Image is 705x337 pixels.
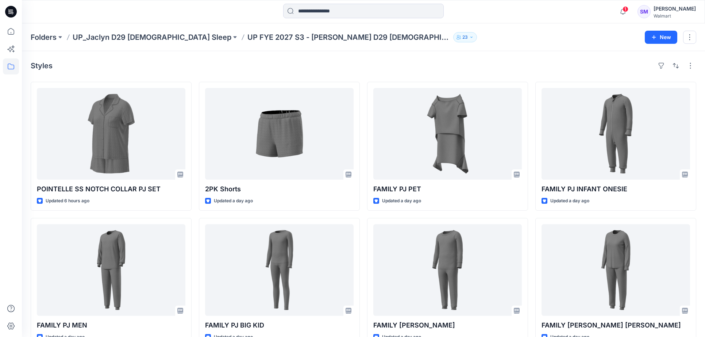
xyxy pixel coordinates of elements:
[623,6,628,12] span: 1
[542,224,690,316] a: FAMILY PJ MISSY
[205,88,354,180] a: 2PK Shorts
[462,33,468,41] p: 23
[637,5,651,18] div: SM
[654,13,696,19] div: Walmart
[37,320,185,330] p: FAMILY PJ MEN
[373,320,522,330] p: FAMILY [PERSON_NAME]
[373,88,522,180] a: FAMILY PJ PET
[73,32,231,42] a: UP_Jaclyn D29 [DEMOGRAPHIC_DATA] Sleep
[453,32,477,42] button: 23
[247,32,450,42] p: UP FYE 2027 S3 - [PERSON_NAME] D29 [DEMOGRAPHIC_DATA] Sleepwear
[654,4,696,13] div: [PERSON_NAME]
[214,197,253,205] p: Updated a day ago
[205,320,354,330] p: FAMILY PJ BIG KID
[382,197,421,205] p: Updated a day ago
[31,32,57,42] a: Folders
[645,31,677,44] button: New
[542,88,690,180] a: FAMILY PJ INFANT ONESIE
[542,320,690,330] p: FAMILY [PERSON_NAME] [PERSON_NAME]
[37,224,185,316] a: FAMILY PJ MEN
[373,184,522,194] p: FAMILY PJ PET
[205,224,354,316] a: FAMILY PJ BIG KID
[37,88,185,180] a: POINTELLE SS NOTCH COLLAR PJ SET
[542,184,690,194] p: FAMILY PJ INFANT ONESIE
[373,224,522,316] a: FAMILY PJ TODDLER
[46,197,89,205] p: Updated 6 hours ago
[37,184,185,194] p: POINTELLE SS NOTCH COLLAR PJ SET
[31,61,53,70] h4: Styles
[205,184,354,194] p: 2PK Shorts
[550,197,589,205] p: Updated a day ago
